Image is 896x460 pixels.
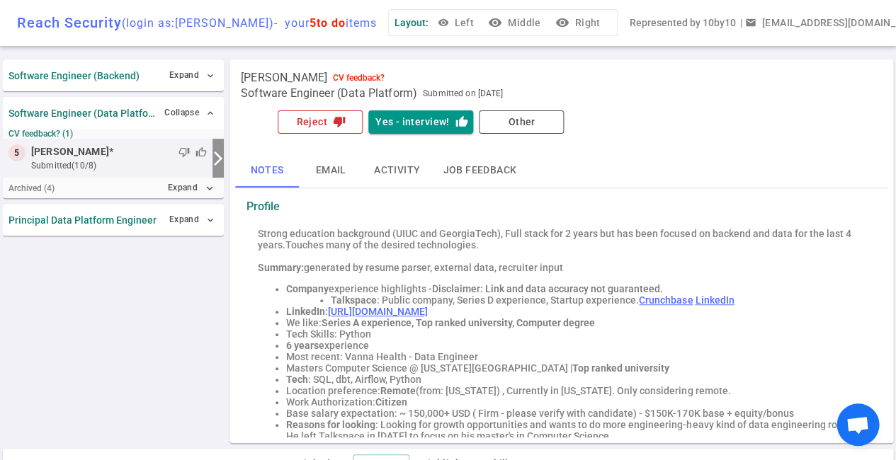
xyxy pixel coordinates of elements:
[258,262,865,273] div: generated by resume parser, external data, recruiter input
[286,374,865,385] li: : SQL, dbt, Airflow, Python
[395,17,429,28] span: Layout:
[8,214,157,226] strong: Principal Data Platform Engineer
[258,262,304,273] strong: Summary:
[205,108,216,119] span: expand_less
[333,73,385,83] div: CV feedback?
[205,70,216,81] span: expand_more
[286,396,865,408] li: Work Authorization:
[164,178,218,198] button: Expandexpand_more
[286,306,865,317] li: :
[286,419,375,430] strong: Reasons for looking
[17,14,377,31] div: Reach Security
[333,115,346,128] i: thumb_down
[744,17,756,28] span: email
[286,306,325,317] strong: LinkedIn
[286,408,865,419] li: Base salary expectation: ~ 150,000+ USD ( Firm - please verify with candidate) - $150K-170K base ...
[434,10,480,36] button: Left
[31,144,109,159] span: [PERSON_NAME]
[241,86,417,100] span: Software Engineer (Data Platform)
[166,65,218,86] button: Expand
[375,396,407,408] strong: Citizen
[166,209,218,230] button: Expand
[235,154,888,188] div: basic tabs example
[286,340,319,351] strong: 6 years
[122,16,274,30] span: (login as: [PERSON_NAME] )
[31,159,207,172] small: submitted (10/8)
[423,86,503,100] span: Submitted on [DATE]
[205,214,216,226] span: expand_more
[363,154,431,188] button: Activity
[639,294,693,306] a: Crunchbase
[203,182,216,195] i: expand_more
[8,70,140,81] strong: Software Engineer (Backend)
[299,154,363,188] button: Email
[331,294,377,306] strong: Talkspace
[161,103,218,123] button: Collapse
[328,306,428,317] a: [URL][DOMAIN_NAME]
[488,16,502,30] i: visibility
[246,200,280,213] strong: Profile
[368,110,473,134] button: Yes - interview!thumb_up
[455,115,467,128] i: thumb_up
[432,283,663,294] span: Disclaimer: Link and data accuracy not guaranteed.
[479,110,564,134] button: Other
[572,362,669,374] strong: Top ranked university
[286,385,865,396] li: Location preference: (from: [US_STATE]) , Currently in [US_STATE]. Only considering remote.
[485,10,546,36] button: visibilityMiddle
[555,16,569,30] i: visibility
[286,351,865,362] li: Most recent: Vanna Health - Data Engineer
[286,362,865,374] li: Masters Computer Science @ [US_STATE][GEOGRAPHIC_DATA] |
[278,110,363,134] button: Rejectthumb_down
[8,183,55,193] small: Archived ( 4 )
[286,283,865,294] li: experience highlights -
[322,317,595,328] strong: Series A experience, Top ranked university, Computer degree
[695,294,734,306] a: LinkedIn
[286,283,329,294] strong: Company
[380,385,416,396] strong: Remote
[286,317,865,328] li: We like:
[235,154,299,188] button: Notes
[310,16,346,30] span: 5 to do
[437,17,448,28] span: visibility
[8,129,218,139] small: CV feedback? (1)
[241,71,327,85] span: [PERSON_NAME]
[8,144,25,161] div: 5
[258,228,865,251] div: Strong education background (UIUC and GeorgiaTech), Full stack for 2 years but has been focused o...
[286,374,308,385] strong: Tech
[331,294,865,306] li: : Public company, Series D experience, Startup experience.
[837,403,879,446] div: Open chat
[286,340,865,351] li: experience
[274,16,377,30] span: - your items
[431,154,528,188] button: Job feedback
[195,146,207,158] span: thumb_up
[286,419,865,442] li: : Looking for growth opportunities and wants to do more engineering-heavy kind of data engineerin...
[552,10,606,36] button: visibilityRight
[210,150,227,167] i: arrow_forward_ios
[178,146,190,158] span: thumb_down
[286,328,865,340] li: Tech Skills: Python
[8,108,155,119] strong: Software Engineer (Data Platform)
